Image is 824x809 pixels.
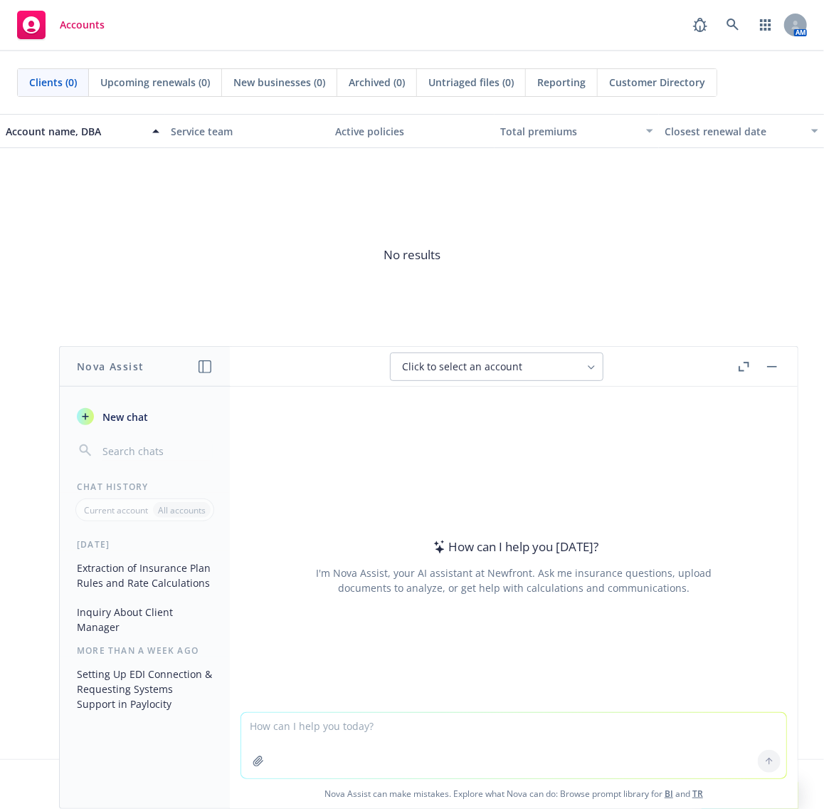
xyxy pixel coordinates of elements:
[609,75,705,90] span: Customer Directory
[314,565,714,595] div: I'm Nova Assist, your AI assistant at Newfront. Ask me insurance questions, upload documents to a...
[335,124,489,139] div: Active policies
[100,441,213,461] input: Search chats
[751,11,780,39] a: Switch app
[11,5,110,45] a: Accounts
[349,75,405,90] span: Archived (0)
[6,124,144,139] div: Account name, DBA
[77,359,144,374] h1: Nova Assist
[665,788,673,800] a: BI
[233,75,325,90] span: New businesses (0)
[500,124,638,139] div: Total premiums
[84,504,148,516] p: Current account
[495,114,660,148] button: Total premiums
[60,538,230,550] div: [DATE]
[60,481,230,493] div: Chat History
[158,504,206,516] p: All accounts
[402,360,522,374] span: Click to select an account
[428,75,514,90] span: Untriaged files (0)
[29,75,77,90] span: Clients (0)
[665,124,803,139] div: Closest renewal date
[60,644,230,657] div: More than a week ago
[60,19,105,31] span: Accounts
[71,556,218,595] button: Extraction of Insurance Plan Rules and Rate Calculations
[165,114,330,148] button: Service team
[71,662,218,716] button: Setting Up EDI Connection & Requesting Systems Support in Paylocity
[719,11,747,39] a: Search
[100,409,148,424] span: New chat
[537,75,586,90] span: Reporting
[429,538,599,556] div: How can I help you [DATE]?
[100,75,210,90] span: Upcoming renewals (0)
[692,788,703,800] a: TR
[71,404,218,429] button: New chat
[236,779,792,808] span: Nova Assist can make mistakes. Explore what Nova can do: Browse prompt library for and
[659,114,824,148] button: Closest renewal date
[390,353,603,381] button: Click to select an account
[171,124,324,139] div: Service team
[71,600,218,639] button: Inquiry About Client Manager
[329,114,495,148] button: Active policies
[686,11,714,39] a: Report a Bug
